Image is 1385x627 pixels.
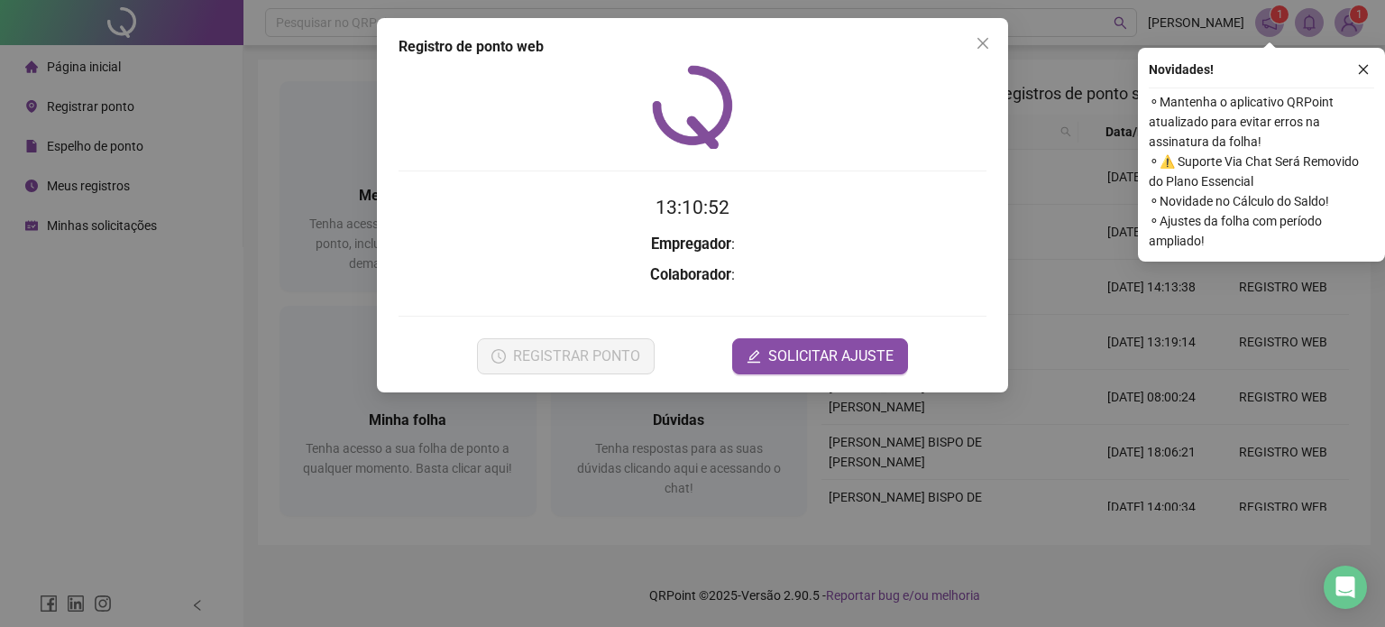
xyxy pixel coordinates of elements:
[768,346,894,367] span: SOLICITAR AJUSTE
[656,197,729,218] time: 13:10:52
[399,263,986,287] h3: :
[732,338,908,374] button: editSOLICITAR AJUSTE
[1149,211,1374,251] span: ⚬ Ajustes da folha com período ampliado!
[399,36,986,58] div: Registro de ponto web
[652,65,733,149] img: QRPoint
[1149,92,1374,152] span: ⚬ Mantenha o aplicativo QRPoint atualizado para evitar erros na assinatura da folha!
[399,233,986,256] h3: :
[650,266,731,283] strong: Colaborador
[1149,60,1214,79] span: Novidades !
[651,235,731,253] strong: Empregador
[968,29,997,58] button: Close
[976,36,990,51] span: close
[747,349,761,364] span: edit
[1149,152,1374,191] span: ⚬ ⚠️ Suporte Via Chat Será Removido do Plano Essencial
[1357,63,1370,76] span: close
[1324,566,1367,609] div: Open Intercom Messenger
[1149,191,1374,211] span: ⚬ Novidade no Cálculo do Saldo!
[477,338,655,374] button: REGISTRAR PONTO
